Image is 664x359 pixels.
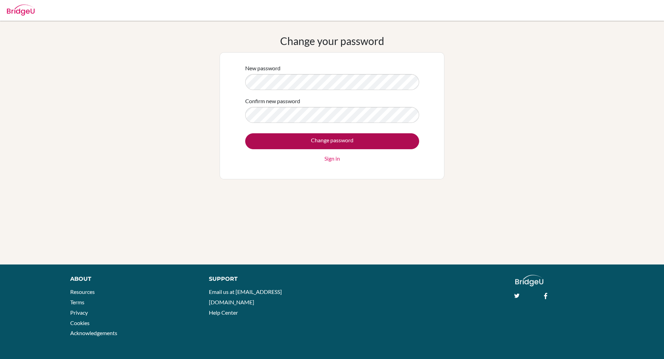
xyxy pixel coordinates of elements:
[245,64,280,72] label: New password
[7,5,35,16] img: Bridge-U
[70,309,88,316] a: Privacy
[209,275,324,283] div: Support
[70,288,95,295] a: Resources
[70,275,193,283] div: About
[209,309,238,316] a: Help Center
[70,299,84,305] a: Terms
[70,330,117,336] a: Acknowledgements
[324,154,340,163] a: Sign in
[209,288,282,305] a: Email us at [EMAIL_ADDRESS][DOMAIN_NAME]
[70,320,90,326] a: Cookies
[280,35,384,47] h1: Change your password
[245,97,300,105] label: Confirm new password
[245,133,419,149] input: Change password
[515,275,543,286] img: logo_white@2x-f4f0deed5e89b7ecb1c2cc34c3e3d731f90f0f143d5ea2071677605dd97b5244.png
